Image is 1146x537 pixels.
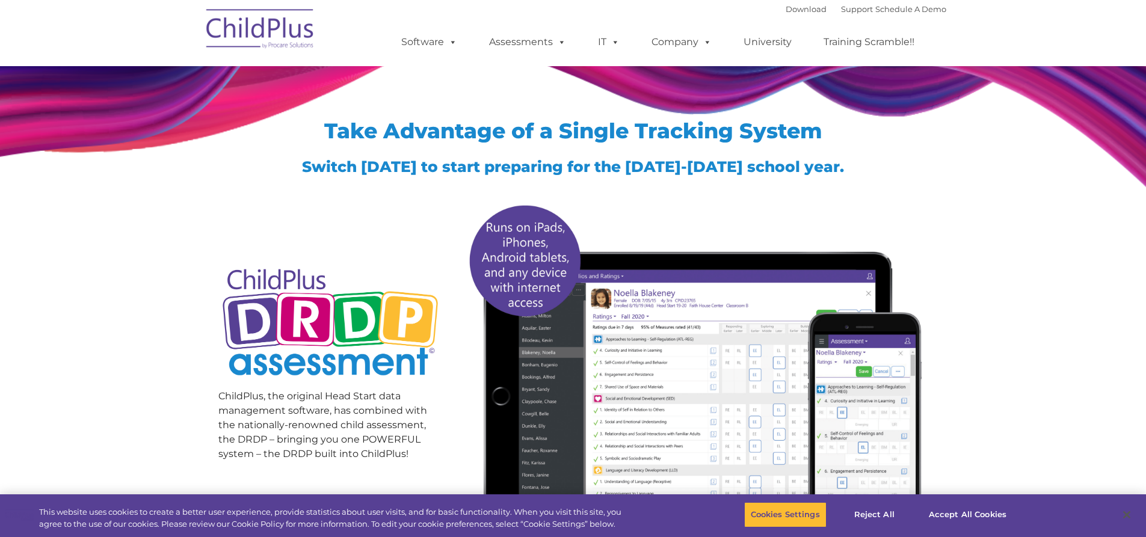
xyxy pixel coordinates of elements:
[812,30,926,54] a: Training Scramble!!
[922,502,1013,527] button: Accept All Cookies
[786,4,827,14] a: Download
[639,30,724,54] a: Company
[200,1,321,61] img: ChildPlus by Procare Solutions
[586,30,632,54] a: IT
[218,256,443,392] img: Copyright - DRDP Logo
[389,30,469,54] a: Software
[744,502,827,527] button: Cookies Settings
[837,502,912,527] button: Reject All
[39,506,630,530] div: This website uses cookies to create a better user experience, provide statistics about user visit...
[841,4,873,14] a: Support
[324,118,822,144] span: Take Advantage of a Single Tracking System
[477,30,578,54] a: Assessments
[302,158,844,176] span: Switch [DATE] to start preparing for the [DATE]-[DATE] school year.
[732,30,804,54] a: University
[786,4,946,14] font: |
[1114,502,1140,528] button: Close
[875,4,946,14] a: Schedule A Demo
[218,390,427,459] span: ChildPlus, the original Head Start data management software, has combined with the nationally-ren...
